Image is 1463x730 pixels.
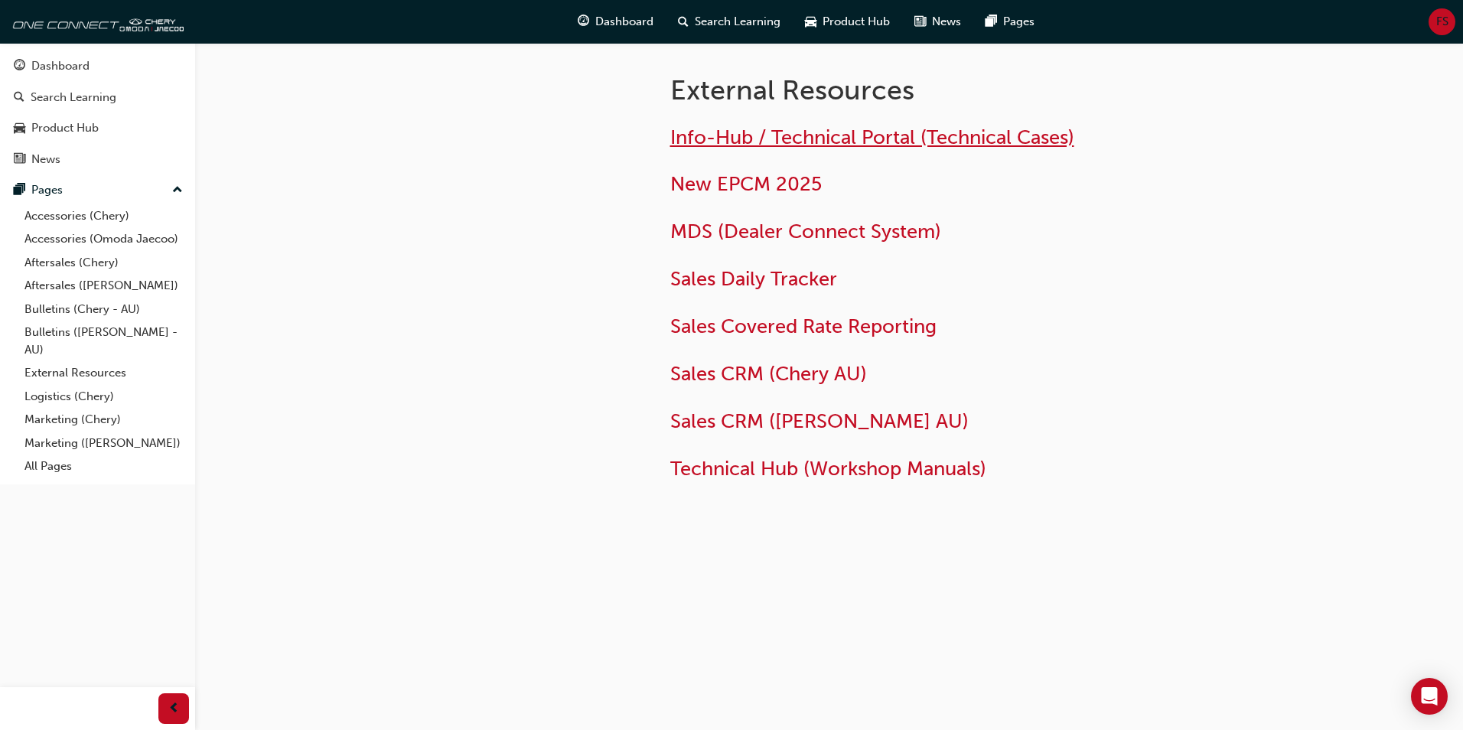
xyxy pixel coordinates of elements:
a: Marketing (Chery) [18,408,189,432]
a: New EPCM 2025 [670,172,822,196]
div: Search Learning [31,89,116,106]
a: Sales CRM ([PERSON_NAME] AU) [670,409,969,433]
a: car-iconProduct Hub [793,6,902,37]
div: Open Intercom Messenger [1411,678,1448,715]
a: Product Hub [6,114,189,142]
a: Sales CRM (Chery AU) [670,362,867,386]
span: pages-icon [986,12,997,31]
span: up-icon [172,181,183,200]
span: search-icon [14,91,24,105]
span: Search Learning [695,13,780,31]
span: guage-icon [578,12,589,31]
a: Accessories (Omoda Jaecoo) [18,227,189,251]
a: MDS (Dealer Connect System) [670,220,941,243]
a: news-iconNews [902,6,973,37]
div: Dashboard [31,57,90,75]
div: Pages [31,181,63,199]
span: prev-icon [168,699,180,719]
span: Product Hub [823,13,890,31]
span: FS [1436,13,1448,31]
a: Sales Daily Tracker [670,267,837,291]
a: External Resources [18,361,189,385]
a: Info-Hub / Technical Portal (Technical Cases) [670,125,1074,149]
span: Pages [1003,13,1035,31]
a: Search Learning [6,83,189,112]
a: pages-iconPages [973,6,1047,37]
a: News [6,145,189,174]
a: Aftersales ([PERSON_NAME]) [18,274,189,298]
div: News [31,151,60,168]
a: Sales Covered Rate Reporting [670,314,937,338]
span: guage-icon [14,60,25,73]
button: DashboardSearch LearningProduct HubNews [6,49,189,176]
a: Technical Hub (Workshop Manuals) [670,457,986,481]
button: FS [1429,8,1455,35]
span: news-icon [14,153,25,167]
span: News [932,13,961,31]
a: Aftersales (Chery) [18,251,189,275]
span: car-icon [14,122,25,135]
button: Pages [6,176,189,204]
a: search-iconSearch Learning [666,6,793,37]
a: Logistics (Chery) [18,385,189,409]
span: Dashboard [595,13,653,31]
span: car-icon [805,12,816,31]
div: Product Hub [31,119,99,137]
a: Accessories (Chery) [18,204,189,228]
a: All Pages [18,455,189,478]
a: Dashboard [6,52,189,80]
span: news-icon [914,12,926,31]
a: Bulletins ([PERSON_NAME] - AU) [18,321,189,361]
a: Bulletins (Chery - AU) [18,298,189,321]
a: Marketing ([PERSON_NAME]) [18,432,189,455]
span: pages-icon [14,184,25,197]
h1: External Resources [670,73,1172,107]
span: search-icon [678,12,689,31]
img: oneconnect [8,6,184,37]
a: guage-iconDashboard [565,6,666,37]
